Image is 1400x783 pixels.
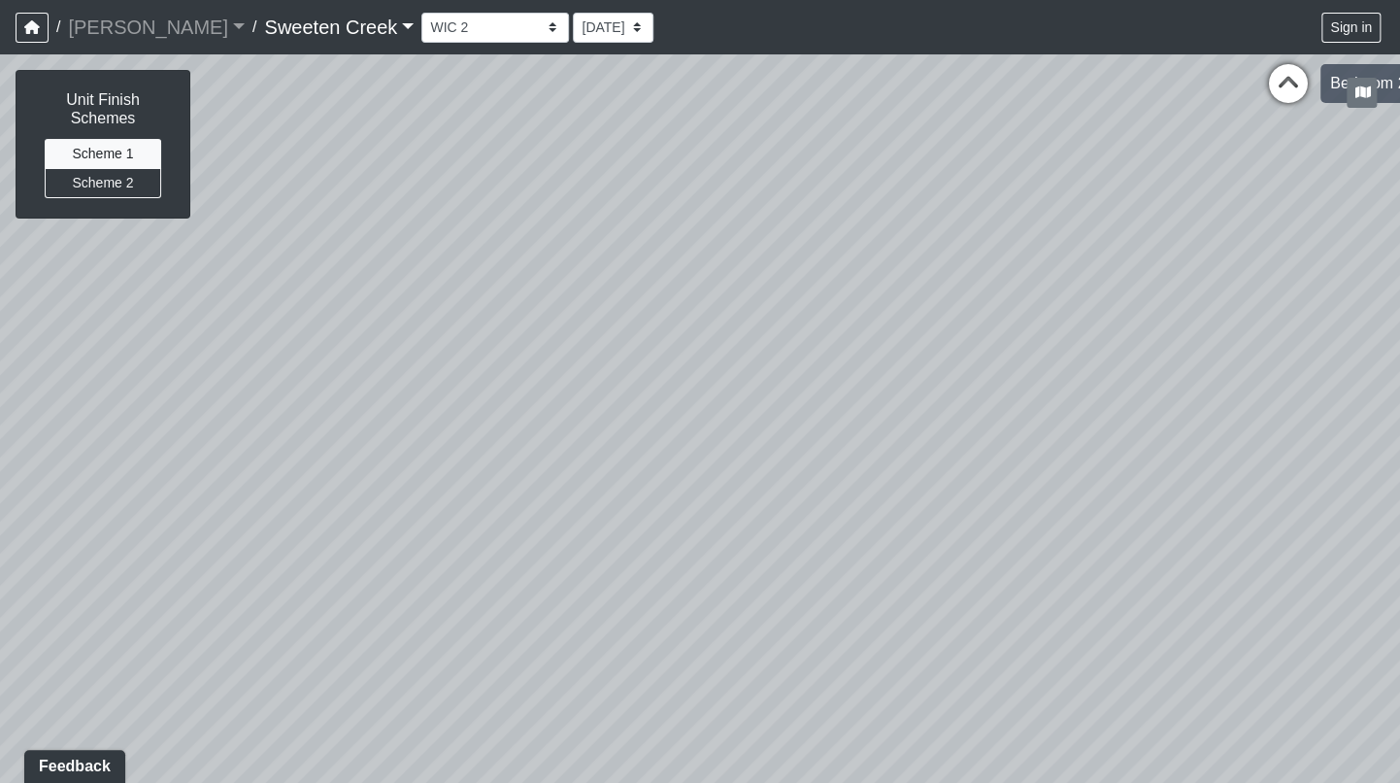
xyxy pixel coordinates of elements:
[245,8,264,47] span: /
[1321,13,1381,43] button: Sign in
[45,168,161,198] button: Scheme 2
[49,8,68,47] span: /
[45,139,161,169] button: Scheme 1
[264,8,414,47] a: Sweeten Creek
[68,8,245,47] a: [PERSON_NAME]
[36,90,170,127] h6: Unit Finish Schemes
[15,744,129,783] iframe: Ybug feedback widget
